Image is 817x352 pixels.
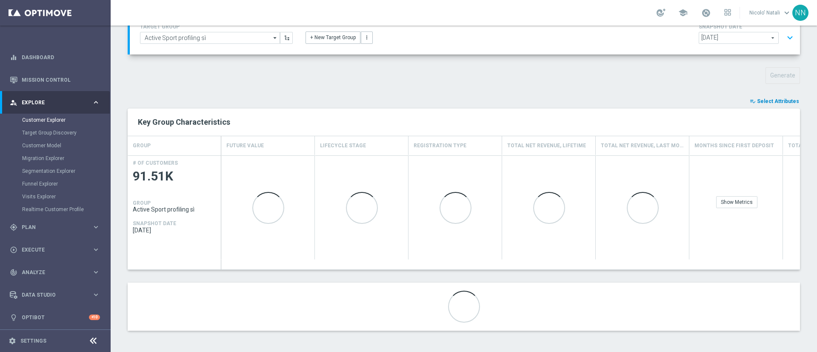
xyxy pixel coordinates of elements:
div: Dashboard [10,46,100,69]
div: Target Group Discovery [22,126,110,139]
div: Plan [10,223,92,231]
i: track_changes [10,269,17,276]
h4: SNAPSHOT DATE [699,24,797,30]
div: Customer Model [22,139,110,152]
h4: Total Net Revenue, Last Month [601,138,684,153]
h4: TARGET GROUP [140,24,293,30]
i: playlist_add_check [750,98,756,104]
a: Customer Explorer [22,117,89,123]
div: Execute [10,246,92,254]
div: Press SPACE to select this row. [128,155,221,260]
span: 91.51K [133,168,216,185]
i: keyboard_arrow_right [92,98,100,106]
span: Explore [22,100,92,105]
button: equalizer Dashboard [9,54,100,61]
h4: Months Since First Deposit [694,138,774,153]
h4: Future Value [226,138,264,153]
a: Nicolo' Natalikeyboard_arrow_down [748,6,792,19]
button: gps_fixed Plan keyboard_arrow_right [9,224,100,231]
a: Target Group Discovery [22,129,89,136]
i: keyboard_arrow_right [92,223,100,231]
button: Mission Control [9,77,100,83]
span: Active Sport profiling sì [133,206,216,213]
h2: Key Group Characteristics [138,117,790,127]
a: Funnel Explorer [22,180,89,187]
h4: # OF CUSTOMERS [133,160,178,166]
span: Data Studio [22,292,92,298]
div: Explore [10,99,92,106]
button: Generate [766,67,800,84]
button: lightbulb Optibot +10 [9,314,100,321]
span: 2025-10-11 [133,227,216,234]
h4: SNAPSHOT DATE [133,220,176,226]
button: playlist_add_check Select Attributes [749,97,800,106]
div: Visits Explorer [22,190,110,203]
i: keyboard_arrow_right [92,268,100,276]
div: Optibot [10,306,100,329]
span: keyboard_arrow_down [782,8,791,17]
span: Plan [22,225,92,230]
button: Data Studio keyboard_arrow_right [9,292,100,298]
button: + New Target Group [306,31,360,43]
div: Show Metrics [716,196,757,208]
a: Realtime Customer Profile [22,206,89,213]
div: Funnel Explorer [22,177,110,190]
i: gps_fixed [10,223,17,231]
i: more_vert [364,34,370,40]
span: school [678,8,688,17]
a: Optibot [22,306,89,329]
div: Data Studio [10,291,92,299]
h4: Total Net Revenue, Lifetime [507,138,586,153]
a: Dashboard [22,46,100,69]
h4: Registration Type [414,138,466,153]
button: person_search Explore keyboard_arrow_right [9,99,100,106]
i: equalizer [10,54,17,61]
div: Customer Explorer [22,114,110,126]
a: Visits Explorer [22,193,89,200]
span: Analyze [22,270,92,275]
h4: Lifecycle Stage [320,138,366,153]
i: person_search [10,99,17,106]
a: Mission Control [22,69,100,91]
div: Mission Control [10,69,100,91]
h4: GROUP [133,138,151,153]
i: play_circle_outline [10,246,17,254]
button: expand_more [784,30,796,46]
i: arrow_drop_down [271,32,280,43]
div: NN [792,5,808,21]
button: track_changes Analyze keyboard_arrow_right [9,269,100,276]
div: Segmentation Explorer [22,165,110,177]
i: keyboard_arrow_right [92,246,100,254]
span: Select Attributes [757,98,799,104]
span: Execute [22,247,92,252]
i: lightbulb [10,314,17,321]
div: Realtime Customer Profile [22,203,110,216]
div: Analyze [10,269,92,276]
i: settings [9,337,16,345]
i: keyboard_arrow_right [92,291,100,299]
button: more_vert [361,31,373,43]
button: play_circle_outline Execute keyboard_arrow_right [9,246,100,253]
a: Customer Model [22,142,89,149]
div: TARGET GROUP arrow_drop_down + New Target Group more_vert SNAPSHOT DATE arrow_drop_down expand_more [140,22,790,46]
a: Settings [20,338,46,343]
a: Migration Explorer [22,155,89,162]
div: +10 [89,315,100,320]
input: Select Existing or Create New [140,32,280,44]
a: Segmentation Explorer [22,168,89,175]
div: Migration Explorer [22,152,110,165]
h4: GROUP [133,200,151,206]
